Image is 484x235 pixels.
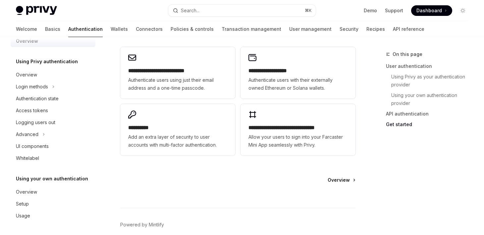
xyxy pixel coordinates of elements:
span: On this page [393,50,422,58]
a: API authentication [386,109,473,119]
button: Toggle Login methods section [11,81,95,93]
button: Toggle dark mode [457,5,468,16]
span: Overview [328,177,350,183]
a: UI components [11,140,95,152]
a: Demo [364,7,377,14]
span: Add an extra layer of security to user accounts with multi-factor authentication. [128,133,227,149]
a: User management [289,21,332,37]
button: Toggle Advanced section [11,128,95,140]
a: Powered by Mintlify [120,221,164,228]
a: Using your own authentication provider [386,90,473,109]
span: Dashboard [416,7,442,14]
a: Policies & controls [171,21,214,37]
span: Allow your users to sign into your Farcaster Mini App seamlessly with Privy. [248,133,348,149]
div: Authentication state [16,95,59,103]
a: Basics [45,21,60,37]
span: Authenticate users with their externally owned Ethereum or Solana wallets. [248,76,348,92]
a: Overview [11,186,95,198]
a: Overview [328,177,355,183]
a: **** **** **** ****Authenticate users with their externally owned Ethereum or Solana wallets. [241,47,355,99]
a: Support [385,7,403,14]
a: Access tokens [11,105,95,117]
div: Whitelabel [16,154,39,162]
div: Search... [181,7,199,15]
div: Advanced [16,130,38,138]
a: Wallets [111,21,128,37]
span: Authenticate users using just their email address and a one-time passcode. [128,76,227,92]
div: Usage [16,212,30,220]
a: Security [340,21,358,37]
div: Overview [16,71,37,79]
div: Access tokens [16,107,48,115]
h5: Using Privy authentication [16,58,78,66]
a: Connectors [136,21,163,37]
a: Overview [11,69,95,81]
a: Using Privy as your authentication provider [386,71,473,90]
div: Logging users out [16,118,55,126]
a: Get started [386,119,473,130]
a: Authentication [68,21,103,37]
a: Recipes [366,21,385,37]
a: Dashboard [411,5,452,16]
a: Authentication state [11,93,95,105]
a: User authentication [386,61,473,71]
div: Overview [16,188,37,196]
img: light logo [16,6,57,15]
a: Transaction management [222,21,281,37]
a: Logging users out [11,117,95,128]
a: Setup [11,198,95,210]
div: Login methods [16,83,48,91]
button: Open search [168,5,315,17]
a: Usage [11,210,95,222]
h5: Using your own authentication [16,175,88,183]
div: Setup [16,200,29,208]
a: Welcome [16,21,37,37]
span: ⌘ K [305,8,312,13]
a: API reference [393,21,424,37]
a: **** *****Add an extra layer of security to user accounts with multi-factor authentication. [120,104,235,156]
a: Whitelabel [11,152,95,164]
div: UI components [16,142,49,150]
